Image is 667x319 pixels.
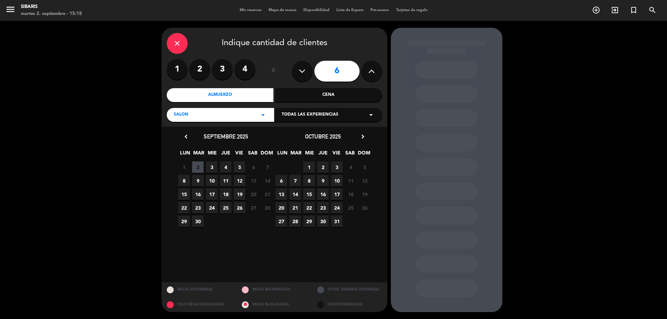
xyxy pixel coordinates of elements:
span: 10 [206,175,217,186]
span: 1 [178,161,190,173]
span: 4 [345,161,356,173]
span: 30 [192,216,204,227]
span: Mapa de mesas [265,8,300,12]
span: 9 [317,175,329,186]
span: SAB [344,149,356,160]
div: SIN DISPONIBILIDAD [312,297,387,312]
span: MAR [290,149,302,160]
label: 2 [189,59,210,80]
span: 18 [345,188,356,200]
span: 30 [317,216,329,227]
span: 17 [206,188,217,200]
span: 17 [331,188,343,200]
span: VIE [233,149,245,160]
label: 4 [234,59,255,80]
span: 15 [303,188,315,200]
span: 22 [178,202,190,213]
div: martes 2. septiembre - 15:18 [21,10,82,17]
i: exit_to_app [611,6,619,14]
span: 16 [192,188,204,200]
div: SOLO MESAS BLOQUEADAS [162,297,237,312]
span: 8 [178,175,190,186]
span: VIE [331,149,342,160]
span: Disponibilidad [300,8,333,12]
span: MAR [193,149,204,160]
div: MESAS DISPONIBLES [162,282,237,297]
i: close [173,39,181,48]
span: 3 [331,161,343,173]
span: 12 [234,175,245,186]
span: 6 [275,175,287,186]
span: 24 [331,202,343,213]
span: 28 [262,202,273,213]
i: arrow_drop_down [367,111,375,119]
span: Tarjetas de regalo [393,8,431,12]
span: SALON [174,111,188,118]
span: 6 [248,161,259,173]
label: 1 [167,59,188,80]
span: MIE [304,149,315,160]
span: 8 [303,175,315,186]
span: 25 [345,202,356,213]
span: 4 [220,161,231,173]
span: Pre-acceso [367,8,393,12]
span: JUE [220,149,231,160]
span: 11 [345,175,356,186]
span: Todas las experiencias [282,111,338,118]
div: Indique cantidad de clientes [167,33,382,54]
i: add_circle_outline [592,6,600,14]
span: 12 [359,175,370,186]
i: turned_in_not [629,6,638,14]
i: search [648,6,657,14]
span: 7 [262,161,273,173]
span: 10 [331,175,343,186]
div: MESAS RESTRINGIDAS [237,282,312,297]
div: Almuerzo [167,88,274,102]
span: 23 [192,202,204,213]
span: 27 [275,216,287,227]
div: ó [262,59,285,83]
span: 20 [275,202,287,213]
span: 29 [178,216,190,227]
i: menu [5,4,16,15]
span: MIE [206,149,218,160]
span: 13 [275,188,287,200]
span: 25 [220,202,231,213]
span: 31 [331,216,343,227]
span: LUN [179,149,191,160]
span: 21 [289,202,301,213]
span: 14 [289,188,301,200]
div: OTROS TAMAÑOS DIPONIBLES [312,282,387,297]
span: octubre 2025 [305,133,341,140]
span: DOM [261,149,272,160]
span: 11 [220,175,231,186]
div: MESAS BLOQUEADAS [237,297,312,312]
span: 26 [359,202,370,213]
span: 15 [178,188,190,200]
span: 9 [192,175,204,186]
span: DOM [358,149,369,160]
label: 3 [212,59,233,80]
div: Cena [275,88,382,102]
span: 18 [220,188,231,200]
span: 20 [248,188,259,200]
i: chevron_right [359,133,367,140]
span: 5 [234,161,245,173]
span: Mis reservas [236,8,265,12]
span: 22 [303,202,315,213]
span: 1 [303,161,315,173]
span: SAB [247,149,258,160]
span: 21 [262,188,273,200]
span: 27 [248,202,259,213]
button: menu [5,4,16,17]
span: 16 [317,188,329,200]
span: 2 [192,161,204,173]
span: 28 [289,216,301,227]
span: 23 [317,202,329,213]
span: 2 [317,161,329,173]
span: 19 [234,188,245,200]
span: 29 [303,216,315,227]
i: arrow_drop_down [259,111,267,119]
span: 5 [359,161,370,173]
span: Lista de Espera [333,8,367,12]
